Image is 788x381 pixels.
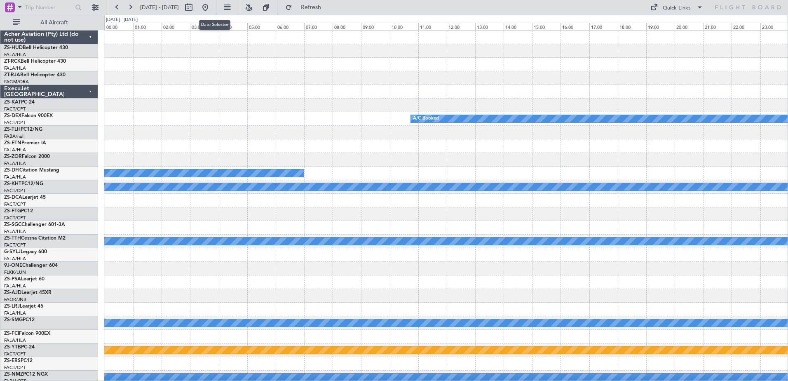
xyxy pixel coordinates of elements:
span: G-SYLJ [4,249,21,254]
span: ZS-FTG [4,209,21,214]
div: 03:00 [190,23,218,30]
a: FACT/CPT [4,351,26,357]
a: FACT/CPT [4,242,26,248]
a: ZS-SMGPC12 [4,317,35,322]
a: FALA/HLA [4,52,26,58]
div: 19:00 [646,23,675,30]
div: 01:00 [133,23,162,30]
div: Quick Links [663,4,691,12]
a: FALA/HLA [4,228,26,235]
div: 11:00 [418,23,447,30]
a: ZS-FCIFalcon 900EX [4,331,50,336]
span: ZT-RJA [4,73,20,78]
a: ZS-KATPC-24 [4,100,35,105]
div: 05:00 [247,23,276,30]
a: ZS-NMZPC12 NGX [4,372,48,377]
div: 16:00 [561,23,589,30]
span: ZS-TLH [4,127,21,132]
a: FALA/HLA [4,310,26,316]
a: ZS-ZORFalcon 2000 [4,154,50,159]
div: 18:00 [618,23,646,30]
div: 15:00 [532,23,561,30]
div: Date Selector [199,20,230,30]
span: ZS-TTH [4,236,21,241]
a: ZS-TTHCessna Citation M2 [4,236,66,241]
div: 12:00 [447,23,475,30]
span: ZS-DEX [4,113,21,118]
a: 9J-ONEChallenger 604 [4,263,58,268]
a: ZT-RJABell Helicopter 430 [4,73,66,78]
a: ZS-TLHPC12/NG [4,127,42,132]
a: ZS-ETNPremier IA [4,141,46,146]
span: ZS-YTB [4,345,21,350]
a: ZS-YTBPC-24 [4,345,35,350]
a: ZS-FTGPC12 [4,209,33,214]
a: FAOR/JNB [4,296,26,303]
span: ZS-ETN [4,141,21,146]
a: ZS-KHTPC12/NG [4,181,43,186]
a: FALA/HLA [4,147,26,153]
div: 14:00 [504,23,532,30]
a: ZS-SGCChallenger 601-3A [4,222,65,227]
div: 21:00 [703,23,732,30]
a: ZS-PSALearjet 60 [4,277,45,282]
a: FALA/HLA [4,174,26,180]
a: FALA/HLA [4,65,26,71]
div: 09:00 [361,23,389,30]
span: ZS-LRJ [4,304,20,309]
a: FACT/CPT [4,201,26,207]
span: ZS-FCI [4,331,19,336]
span: 9J-ONE [4,263,22,268]
span: ZS-SGC [4,222,21,227]
a: ZS-LRJLearjet 45 [4,304,43,309]
span: ZS-ERS [4,358,21,363]
a: FACT/CPT [4,215,26,221]
a: FACT/CPT [4,365,26,371]
div: 02:00 [162,23,190,30]
div: 17:00 [589,23,618,30]
span: ZS-DCA [4,195,22,200]
button: Refresh [281,1,331,14]
a: FALA/HLA [4,337,26,343]
a: ZS-DCALearjet 45 [4,195,46,200]
a: FALA/HLA [4,160,26,167]
div: 13:00 [475,23,504,30]
button: Quick Links [646,1,707,14]
a: FALA/HLA [4,283,26,289]
span: Refresh [294,5,328,10]
a: ZS-AJDLearjet 45XR [4,290,52,295]
button: All Aircraft [9,16,89,29]
div: A/C Booked [413,113,439,125]
span: ZS-KHT [4,181,21,186]
div: 20:00 [675,23,703,30]
div: [DATE] - [DATE] [106,16,138,24]
a: G-SYLJLegacy 600 [4,249,47,254]
span: [DATE] - [DATE] [140,4,179,11]
span: ZS-NMZ [4,372,23,377]
div: 10:00 [390,23,418,30]
span: ZS-AJD [4,290,21,295]
a: ZS-HUDBell Helicopter 430 [4,45,68,50]
a: FACT/CPT [4,188,26,194]
a: FABA/null [4,133,25,139]
span: ZS-PSA [4,277,21,282]
span: ZS-SMG [4,317,23,322]
span: ZS-ZOR [4,154,22,159]
a: ZT-RCKBell Helicopter 430 [4,59,66,64]
a: FLKK/LUN [4,269,26,275]
div: 08:00 [333,23,361,30]
span: ZS-KAT [4,100,21,105]
div: 22:00 [732,23,760,30]
span: All Aircraft [21,20,87,26]
a: FAGM/QRA [4,79,29,85]
a: ZS-DFICitation Mustang [4,168,59,173]
a: ZS-DEXFalcon 900EX [4,113,53,118]
a: FACT/CPT [4,106,26,112]
div: 06:00 [276,23,304,30]
span: ZS-HUD [4,45,23,50]
div: 00:00 [105,23,133,30]
span: ZS-DFI [4,168,19,173]
span: ZT-RCK [4,59,21,64]
a: FALA/HLA [4,256,26,262]
input: Trip Number [25,1,73,14]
